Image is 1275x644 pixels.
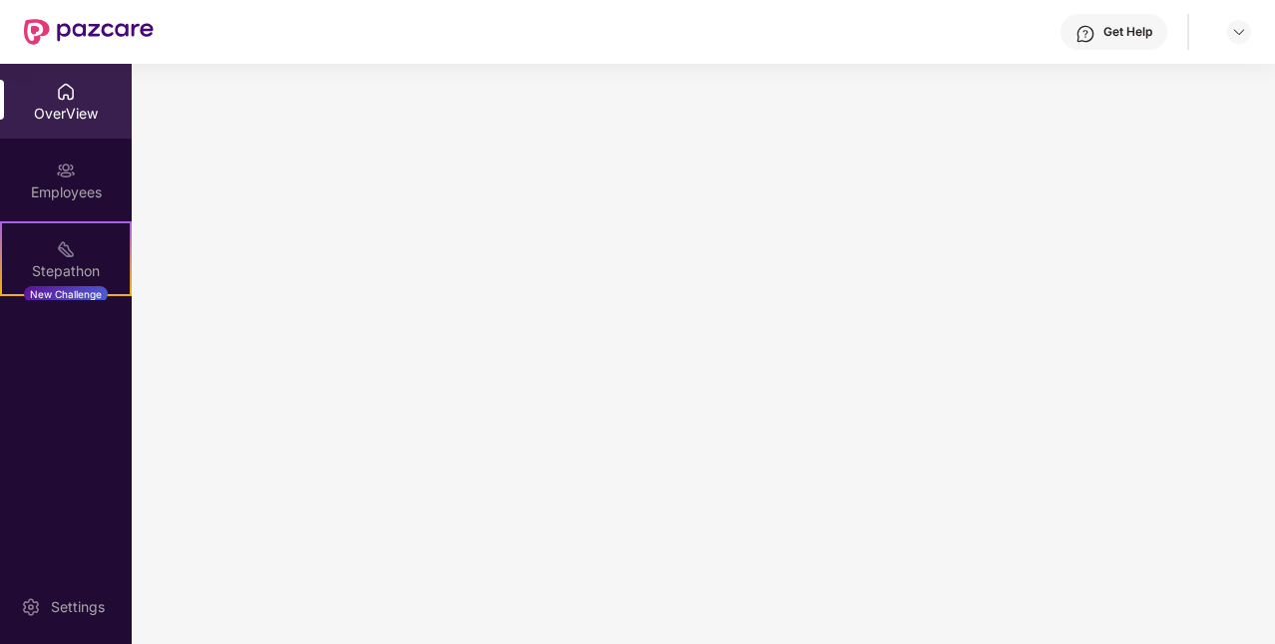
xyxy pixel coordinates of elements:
[1103,24,1152,40] div: Get Help
[24,286,108,302] div: New Challenge
[56,161,76,180] img: svg+xml;base64,PHN2ZyBpZD0iRW1wbG95ZWVzIiB4bWxucz0iaHR0cDovL3d3dy53My5vcmcvMjAwMC9zdmciIHdpZHRoPS...
[2,261,130,281] div: Stepathon
[21,597,41,617] img: svg+xml;base64,PHN2ZyBpZD0iU2V0dGluZy0yMHgyMCIgeG1sbnM9Imh0dHA6Ly93d3cudzMub3JnLzIwMDAvc3ZnIiB3aW...
[45,597,111,617] div: Settings
[1075,24,1095,44] img: svg+xml;base64,PHN2ZyBpZD0iSGVscC0zMngzMiIgeG1sbnM9Imh0dHA6Ly93d3cudzMub3JnLzIwMDAvc3ZnIiB3aWR0aD...
[56,82,76,102] img: svg+xml;base64,PHN2ZyBpZD0iSG9tZSIgeG1sbnM9Imh0dHA6Ly93d3cudzMub3JnLzIwMDAvc3ZnIiB3aWR0aD0iMjAiIG...
[56,239,76,259] img: svg+xml;base64,PHN2ZyB4bWxucz0iaHR0cDovL3d3dy53My5vcmcvMjAwMC9zdmciIHdpZHRoPSIyMSIgaGVpZ2h0PSIyMC...
[1231,24,1247,40] img: svg+xml;base64,PHN2ZyBpZD0iRHJvcGRvd24tMzJ4MzIiIHhtbG5zPSJodHRwOi8vd3d3LnczLm9yZy8yMDAwL3N2ZyIgd2...
[24,19,154,45] img: New Pazcare Logo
